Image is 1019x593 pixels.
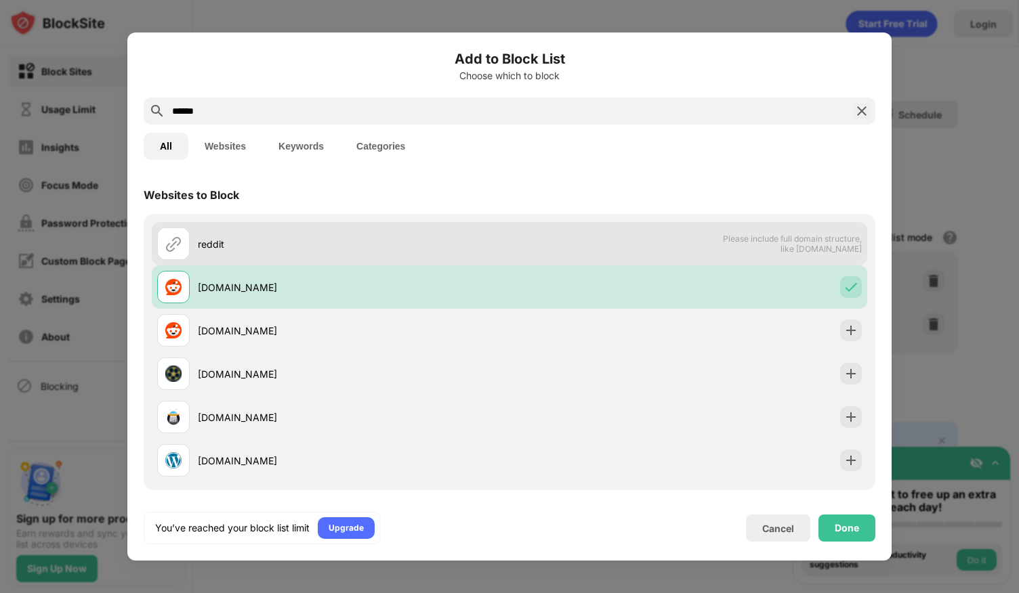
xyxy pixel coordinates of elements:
[262,133,340,160] button: Keywords
[165,409,182,425] img: favicons
[144,133,188,160] button: All
[722,234,862,254] span: Please include full domain structure, like [DOMAIN_NAME]
[198,410,509,424] div: [DOMAIN_NAME]
[144,70,875,81] div: Choose which to block
[198,454,509,468] div: [DOMAIN_NAME]
[165,366,182,382] img: favicons
[340,133,421,160] button: Categories
[198,237,509,251] div: reddit
[329,521,364,535] div: Upgrade
[144,188,239,202] div: Websites to Block
[835,523,859,533] div: Done
[762,523,794,534] div: Cancel
[155,521,310,535] div: You’ve reached your block list limit
[165,452,182,468] img: favicons
[198,324,509,338] div: [DOMAIN_NAME]
[165,236,182,252] img: url.svg
[165,322,182,338] img: favicons
[198,367,509,381] div: [DOMAIN_NAME]
[854,103,870,119] img: search-close
[165,279,182,295] img: favicons
[144,49,875,69] h6: Add to Block List
[198,280,509,294] div: [DOMAIN_NAME]
[149,103,165,119] img: search.svg
[188,133,262,160] button: Websites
